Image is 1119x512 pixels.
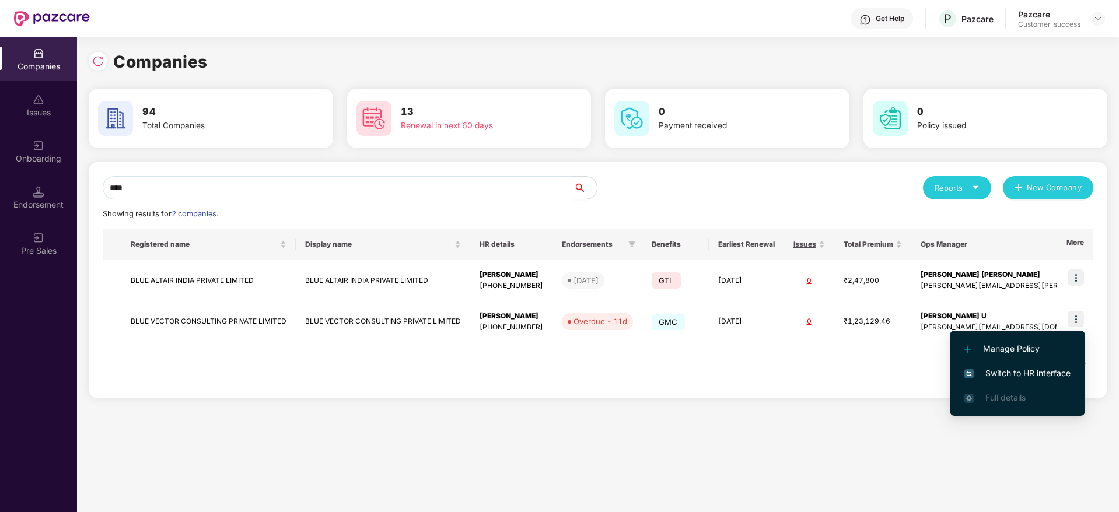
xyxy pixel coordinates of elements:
[33,48,44,59] img: svg+xml;base64,PHN2ZyBpZD0iQ29tcGFuaWVzIiB4bWxucz0iaHR0cDovL3d3dy53My5vcmcvMjAwMC9zdmciIHdpZHRoPS...
[876,14,904,23] div: Get Help
[103,209,218,218] span: Showing results for
[121,301,296,343] td: BLUE VECTOR CONSULTING PRIVATE LIMITED
[573,183,597,192] span: search
[470,229,552,260] th: HR details
[652,272,681,289] span: GTL
[1003,176,1093,199] button: plusNew Company
[784,229,834,260] th: Issues
[964,394,974,403] img: svg+xml;base64,PHN2ZyB4bWxucz0iaHR0cDovL3d3dy53My5vcmcvMjAwMC9zdmciIHdpZHRoPSIxNi4zNjMiIGhlaWdodD...
[793,275,825,286] div: 0
[793,316,825,327] div: 0
[1018,20,1080,29] div: Customer_success
[834,229,911,260] th: Total Premium
[659,104,806,120] h3: 0
[14,11,90,26] img: New Pazcare Logo
[1027,182,1082,194] span: New Company
[793,240,816,249] span: Issues
[574,315,627,327] div: Overdue - 11d
[964,369,974,378] img: svg+xml;base64,PHN2ZyB4bWxucz0iaHR0cDovL3d3dy53My5vcmcvMjAwMC9zdmciIHdpZHRoPSIxNiIgaGVpZ2h0PSIxNi...
[844,316,902,327] div: ₹1,23,129.46
[92,55,104,67] img: svg+xml;base64,PHN2ZyBpZD0iUmVsb2FkLTMyeDMyIiB4bWxucz0iaHR0cDovL3d3dy53My5vcmcvMjAwMC9zdmciIHdpZH...
[98,101,133,136] img: svg+xml;base64,PHN2ZyB4bWxucz0iaHR0cDovL3d3dy53My5vcmcvMjAwMC9zdmciIHdpZHRoPSI2MCIgaGVpZ2h0PSI2MC...
[1068,311,1084,327] img: icon
[296,229,470,260] th: Display name
[401,120,548,132] div: Renewal in next 60 days
[944,12,952,26] span: P
[142,104,289,120] h3: 94
[964,346,971,353] img: svg+xml;base64,PHN2ZyB4bWxucz0iaHR0cDovL3d3dy53My5vcmcvMjAwMC9zdmciIHdpZHRoPSIxMi4yMDEiIGhlaWdodD...
[142,120,289,132] div: Total Companies
[709,301,784,343] td: [DATE]
[961,13,994,24] div: Pazcare
[964,342,1071,355] span: Manage Policy
[614,101,649,136] img: svg+xml;base64,PHN2ZyB4bWxucz0iaHR0cDovL3d3dy53My5vcmcvMjAwMC9zdmciIHdpZHRoPSI2MCIgaGVpZ2h0PSI2MC...
[1018,9,1080,20] div: Pazcare
[296,260,470,301] td: BLUE ALTAIR INDIA PRIVATE LIMITED
[1093,14,1103,23] img: svg+xml;base64,PHN2ZyBpZD0iRHJvcGRvd24tMzJ4MzIiIHhtbG5zPSJodHRwOi8vd3d3LnczLm9yZy8yMDAwL3N2ZyIgd2...
[113,49,208,75] h1: Companies
[859,14,871,26] img: svg+xml;base64,PHN2ZyBpZD0iSGVscC0zMngzMiIgeG1sbnM9Imh0dHA6Ly93d3cudzMub3JnLzIwMDAvc3ZnIiB3aWR0aD...
[574,275,599,286] div: [DATE]
[480,280,543,292] div: [PHONE_NUMBER]
[917,104,1064,120] h3: 0
[659,120,806,132] div: Payment received
[305,240,452,249] span: Display name
[709,229,784,260] th: Earliest Renewal
[480,322,543,333] div: [PHONE_NUMBER]
[1057,229,1093,260] th: More
[972,184,980,191] span: caret-down
[709,260,784,301] td: [DATE]
[121,260,296,301] td: BLUE ALTAIR INDIA PRIVATE LIMITED
[935,182,980,194] div: Reports
[1015,184,1022,193] span: plus
[480,269,543,280] div: [PERSON_NAME]
[642,229,709,260] th: Benefits
[33,232,44,244] img: svg+xml;base64,PHN2ZyB3aWR0aD0iMjAiIGhlaWdodD0iMjAiIHZpZXdCb3g9IjAgMCAyMCAyMCIgZmlsbD0ibm9uZSIgeG...
[652,314,685,330] span: GMC
[985,392,1026,402] span: Full details
[33,186,44,198] img: svg+xml;base64,PHN2ZyB3aWR0aD0iMTQuNSIgaGVpZ2h0PSIxNC41IiB2aWV3Qm94PSIwIDAgMTYgMTYiIGZpbGw9Im5vbm...
[964,367,1071,380] span: Switch to HR interface
[33,140,44,152] img: svg+xml;base64,PHN2ZyB3aWR0aD0iMjAiIGhlaWdodD0iMjAiIHZpZXdCb3g9IjAgMCAyMCAyMCIgZmlsbD0ibm9uZSIgeG...
[573,176,597,199] button: search
[401,104,548,120] h3: 13
[844,240,893,249] span: Total Premium
[356,101,391,136] img: svg+xml;base64,PHN2ZyB4bWxucz0iaHR0cDovL3d3dy53My5vcmcvMjAwMC9zdmciIHdpZHRoPSI2MCIgaGVpZ2h0PSI2MC...
[33,94,44,106] img: svg+xml;base64,PHN2ZyBpZD0iSXNzdWVzX2Rpc2FibGVkIiB4bWxucz0iaHR0cDovL3d3dy53My5vcmcvMjAwMC9zdmciIH...
[121,229,296,260] th: Registered name
[873,101,908,136] img: svg+xml;base64,PHN2ZyB4bWxucz0iaHR0cDovL3d3dy53My5vcmcvMjAwMC9zdmciIHdpZHRoPSI2MCIgaGVpZ2h0PSI2MC...
[917,120,1064,132] div: Policy issued
[628,241,635,248] span: filter
[844,275,902,286] div: ₹2,47,800
[296,301,470,343] td: BLUE VECTOR CONSULTING PRIVATE LIMITED
[626,237,638,251] span: filter
[131,240,278,249] span: Registered name
[480,311,543,322] div: [PERSON_NAME]
[562,240,624,249] span: Endorsements
[172,209,218,218] span: 2 companies.
[1068,269,1084,286] img: icon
